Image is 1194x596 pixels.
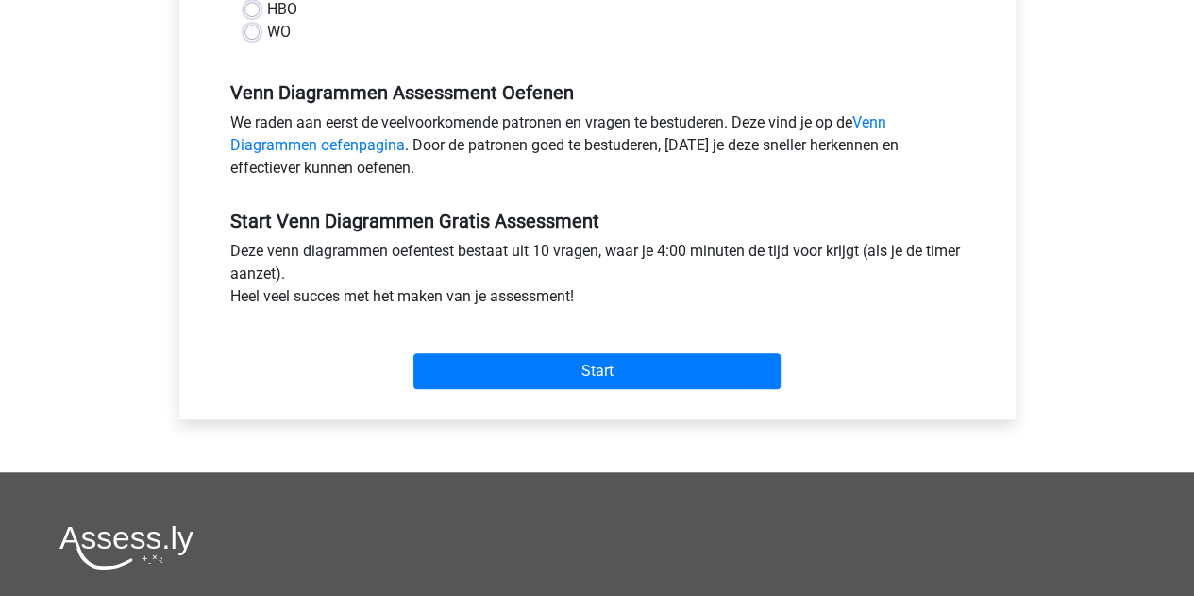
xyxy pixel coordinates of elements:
h5: Venn Diagrammen Assessment Oefenen [230,81,965,104]
div: Deze venn diagrammen oefentest bestaat uit 10 vragen, waar je 4:00 minuten de tijd voor krijgt (a... [216,240,979,315]
input: Start [413,353,781,389]
label: WO [267,21,291,43]
h5: Start Venn Diagrammen Gratis Assessment [230,210,965,232]
div: We raden aan eerst de veelvoorkomende patronen en vragen te bestuderen. Deze vind je op de . Door... [216,111,979,187]
img: Assessly logo [59,525,193,570]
